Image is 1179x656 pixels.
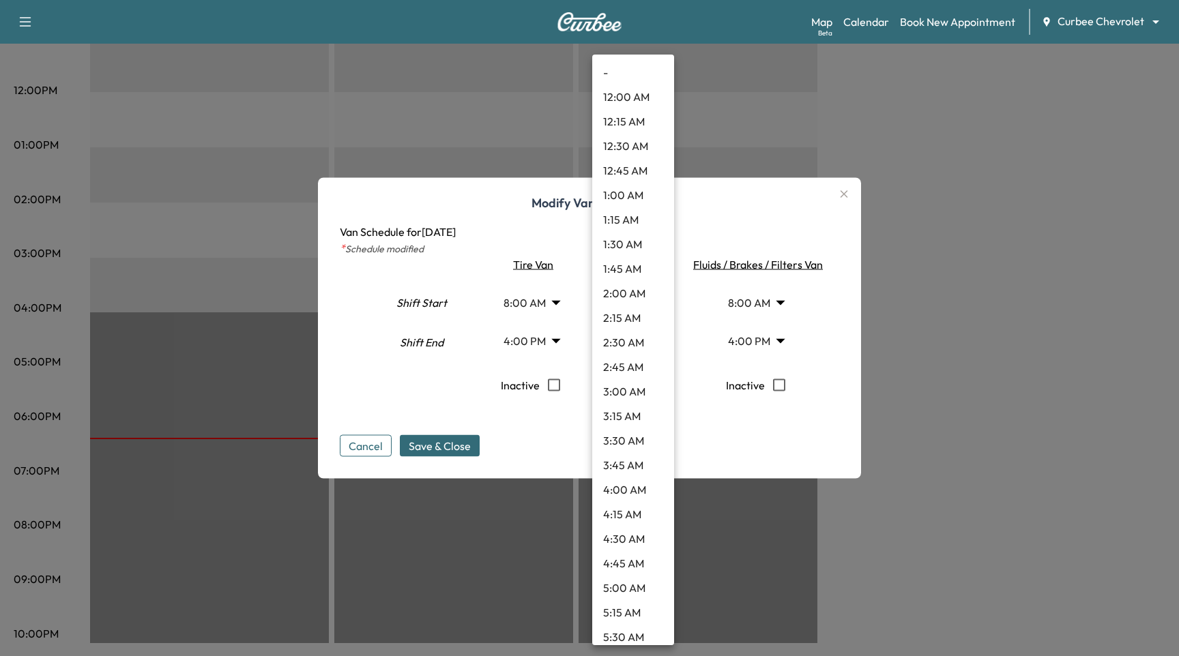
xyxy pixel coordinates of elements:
li: 1:00 AM [592,183,674,207]
li: 1:15 AM [592,207,674,232]
li: 5:15 AM [592,600,674,625]
li: 3:15 AM [592,404,674,428]
li: 2:15 AM [592,305,674,330]
li: 1:30 AM [592,232,674,256]
li: 12:30 AM [592,134,674,158]
li: 3:45 AM [592,453,674,477]
li: 2:30 AM [592,330,674,355]
li: 1:45 AM [592,256,674,281]
li: 2:00 AM [592,281,674,305]
li: 4:15 AM [592,502,674,526]
li: 3:30 AM [592,428,674,453]
li: 12:00 AM [592,85,674,109]
li: 5:30 AM [592,625,674,649]
li: 4:45 AM [592,551,674,576]
li: 12:45 AM [592,158,674,183]
li: 4:30 AM [592,526,674,551]
li: 4:00 AM [592,477,674,502]
li: - [592,60,674,85]
li: 12:15 AM [592,109,674,134]
li: 5:00 AM [592,576,674,600]
li: 2:45 AM [592,355,674,379]
li: 3:00 AM [592,379,674,404]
